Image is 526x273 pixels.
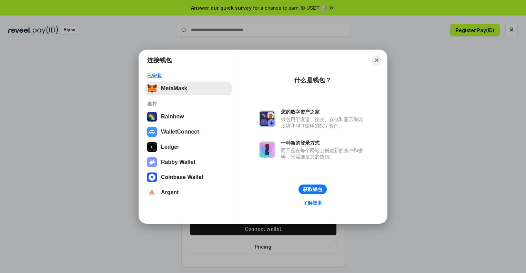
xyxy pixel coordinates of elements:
button: Rabby Wallet [145,155,232,169]
div: 而不是在每个网站上创建新的账户和密码，只需连接您的钱包。 [281,147,366,160]
img: svg+xml,%3Csvg%20width%3D%2228%22%20height%3D%2228%22%20viewBox%3D%220%200%2028%2028%22%20fill%3D... [147,188,157,197]
button: Argent [145,186,232,199]
div: 钱包用于发送、接收、存储和显示像以太坊和NFT这样的数字资产。 [281,116,366,129]
div: Argent [161,189,179,196]
div: Coinbase Wallet [161,174,203,180]
img: svg+xml,%3Csvg%20fill%3D%22none%22%20height%3D%2233%22%20viewBox%3D%220%200%2035%2033%22%20width%... [147,84,157,93]
div: 一种新的登录方式 [281,140,366,146]
button: WalletConnect [145,125,232,139]
div: MetaMask [161,85,187,92]
h1: 连接钱包 [147,56,172,64]
img: svg+xml,%3Csvg%20xmlns%3D%22http%3A%2F%2Fwww.w3.org%2F2000%2Fsvg%22%20fill%3D%22none%22%20viewBox... [259,141,275,158]
img: svg+xml,%3Csvg%20width%3D%22120%22%20height%3D%22120%22%20viewBox%3D%220%200%20120%20120%22%20fil... [147,112,157,122]
img: svg+xml,%3Csvg%20xmlns%3D%22http%3A%2F%2Fwww.w3.org%2F2000%2Fsvg%22%20fill%3D%22none%22%20viewBox... [259,111,275,127]
div: 推荐 [147,101,230,107]
button: Close [372,55,382,65]
button: MetaMask [145,82,232,95]
div: WalletConnect [161,129,199,135]
img: svg+xml,%3Csvg%20xmlns%3D%22http%3A%2F%2Fwww.w3.org%2F2000%2Fsvg%22%20fill%3D%22none%22%20viewBox... [147,157,157,167]
div: 了解更多 [303,200,322,206]
button: Ledger [145,140,232,154]
a: 了解更多 [299,198,326,207]
button: Rainbow [145,110,232,124]
div: 获取钱包 [303,186,322,192]
img: svg+xml,%3Csvg%20xmlns%3D%22http%3A%2F%2Fwww.w3.org%2F2000%2Fsvg%22%20width%3D%2228%22%20height%3... [147,142,157,152]
div: Ledger [161,144,179,150]
div: 您的数字资产之家 [281,109,366,115]
img: svg+xml,%3Csvg%20width%3D%2228%22%20height%3D%2228%22%20viewBox%3D%220%200%2028%2028%22%20fill%3D... [147,127,157,137]
div: 已安装 [147,73,230,79]
div: Rabby Wallet [161,159,195,165]
div: 什么是钱包？ [294,76,331,84]
button: Coinbase Wallet [145,170,232,184]
button: 获取钱包 [299,185,327,194]
img: svg+xml,%3Csvg%20width%3D%2228%22%20height%3D%2228%22%20viewBox%3D%220%200%2028%2028%22%20fill%3D... [147,172,157,182]
div: Rainbow [161,114,184,120]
